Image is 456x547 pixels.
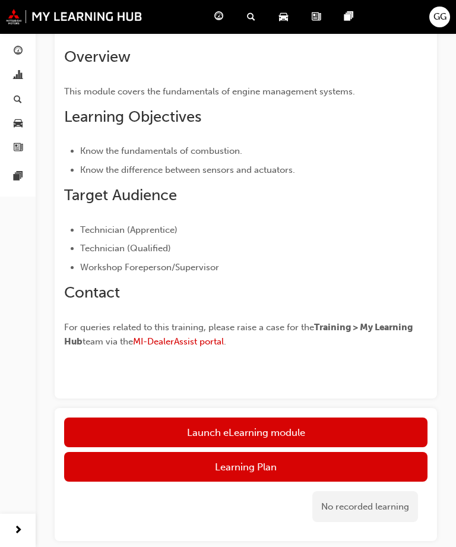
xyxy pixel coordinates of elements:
a: pages-icon [335,5,368,29]
span: Contact [64,283,120,302]
span: GG [433,10,446,24]
span: chart-icon [14,71,23,81]
span: guage-icon [14,46,23,57]
a: search-icon [237,5,270,29]
a: guage-icon [205,5,237,29]
span: Workshop Foreperson/Supervisor [80,262,219,273]
span: search-icon [247,10,255,24]
a: car-icon [270,5,302,29]
span: For queries related to this training, please raise a case for the [64,322,314,333]
div: No recorded learning [312,491,418,523]
span: car-icon [14,119,23,129]
span: news-icon [14,143,23,153]
span: Overview [64,48,131,66]
button: Learning Plan [64,452,427,482]
span: Know the difference between sensors and actuators. [80,165,295,175]
span: next-icon [14,523,23,538]
span: Technician (Qualified) [80,243,171,254]
button: GG [429,7,450,27]
span: Target Audience [64,186,177,204]
span: Training > My Learning Hub [64,322,414,347]
span: . [224,336,226,347]
a: news-icon [302,5,335,29]
a: Launch eLearning module [64,418,427,447]
span: Know the fundamentals of combustion. [80,146,242,156]
span: team via the [83,336,133,347]
span: pages-icon [344,10,353,24]
span: Learning Objectives [64,107,201,126]
span: This module covers the fundamentals of engine management systems. [64,86,355,97]
span: guage-icon [214,10,223,24]
span: Technician (Apprentice) [80,225,178,235]
span: car-icon [279,10,288,24]
span: search-icon [14,94,22,105]
span: news-icon [312,10,321,24]
a: MI-DealerAssist portal [133,336,224,347]
img: mmal [6,9,142,24]
span: pages-icon [14,172,23,182]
